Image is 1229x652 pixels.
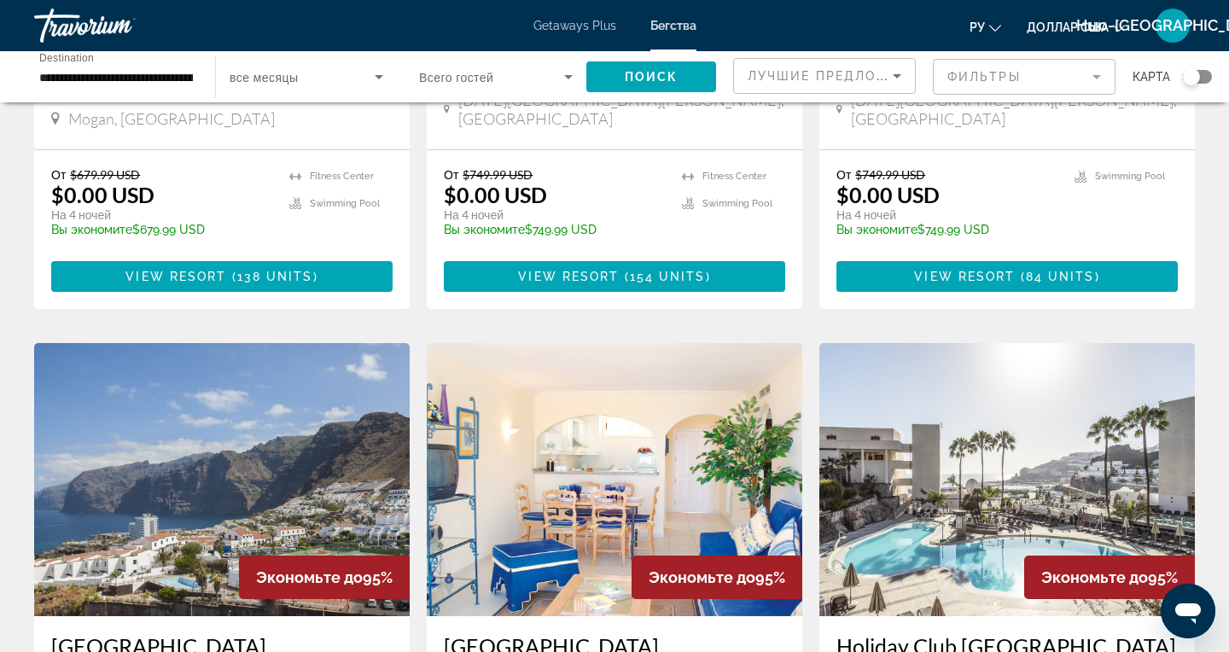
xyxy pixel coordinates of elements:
[625,70,679,84] span: Поиск
[914,270,1015,283] span: View Resort
[1150,8,1195,44] button: Меню пользователя
[1095,171,1165,182] span: Swimming Pool
[518,270,619,283] span: View Resort
[68,109,275,128] span: Mogan, [GEOGRAPHIC_DATA]
[51,223,272,236] p: $679.99 USD
[1161,584,1215,638] iframe: Кнопка запуска окна обмена сообщениями
[256,568,363,586] span: Экономьте до
[650,19,696,32] a: Бегства
[1133,65,1170,89] span: карта
[419,71,493,84] span: Всего гостей
[51,207,272,223] p: На 4 ночей
[630,270,706,283] span: 154 units
[1041,568,1148,586] span: Экономьте до
[239,556,410,599] div: 95%
[444,261,785,292] button: View Resort(154 units)
[836,182,940,207] p: $0.00 USD
[933,58,1115,96] button: Filter
[1015,270,1099,283] span: ( )
[39,52,94,63] span: Destination
[444,223,665,236] p: $749.99 USD
[1026,270,1095,283] span: 84 units
[855,167,925,182] span: $749.99 USD
[649,568,755,586] span: Экономьте до
[444,223,525,236] span: Вы экономите
[970,20,985,34] font: ру
[1027,15,1125,39] button: Изменить валюту
[619,270,710,283] span: ( )
[970,15,1001,39] button: Изменить язык
[230,71,298,84] span: все месяцы
[51,167,66,182] span: От
[70,167,140,182] span: $679.99 USD
[444,182,547,207] p: $0.00 USD
[748,69,929,83] span: Лучшие предложения
[444,207,665,223] p: На 4 ночей
[34,343,410,616] img: 2802E01X.jpg
[463,167,533,182] span: $749.99 USD
[226,270,317,283] span: ( )
[125,270,226,283] span: View Resort
[748,66,901,86] mat-select: Sort by
[836,261,1178,292] button: View Resort(84 units)
[851,90,1178,128] span: [DATE][GEOGRAPHIC_DATA][PERSON_NAME], [GEOGRAPHIC_DATA]
[310,198,380,209] span: Swimming Pool
[533,19,616,32] a: Getaways Plus
[51,223,132,236] span: Вы экономите
[819,343,1195,616] img: 2805E01X.jpg
[310,171,374,182] span: Fitness Center
[34,3,205,48] a: Травориум
[51,182,154,207] p: $0.00 USD
[427,343,802,616] img: 5864I01X.jpg
[836,167,851,182] span: От
[458,90,785,128] span: [DATE][GEOGRAPHIC_DATA][PERSON_NAME], [GEOGRAPHIC_DATA]
[836,223,1057,236] p: $749.99 USD
[444,167,458,182] span: От
[702,198,772,209] span: Swimming Pool
[632,556,802,599] div: 95%
[51,261,393,292] button: View Resort(138 units)
[836,207,1057,223] p: На 4 ночей
[1024,556,1195,599] div: 95%
[1027,20,1109,34] font: доллар США
[237,270,313,283] span: 138 units
[702,171,766,182] span: Fitness Center
[586,61,716,92] button: Поиск
[836,223,917,236] span: Вы экономите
